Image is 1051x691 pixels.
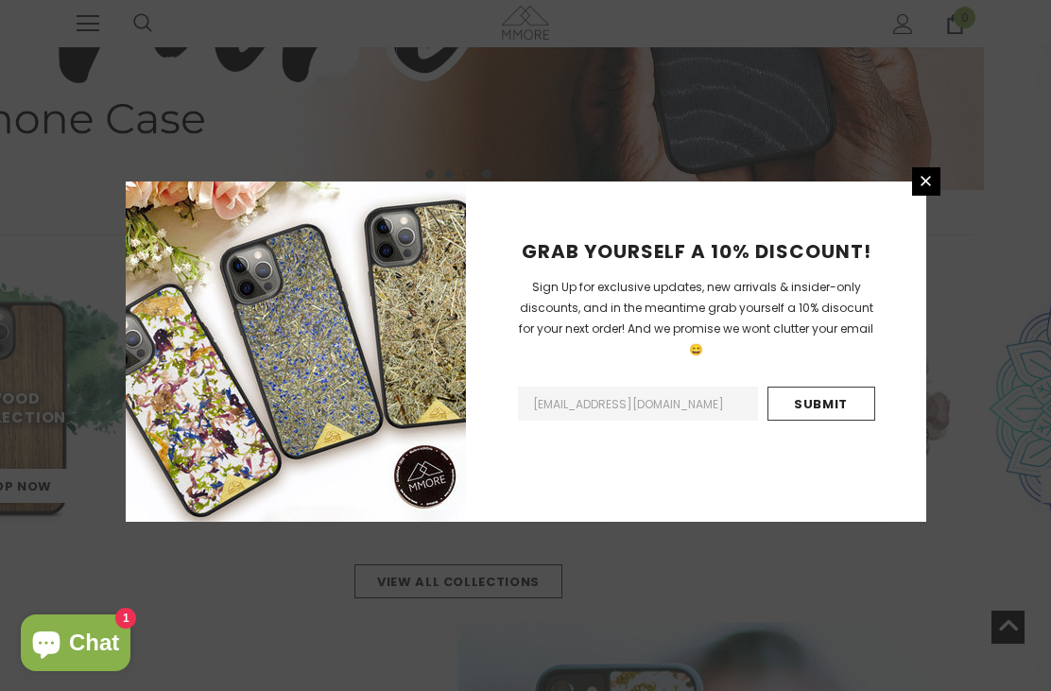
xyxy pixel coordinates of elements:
[15,614,136,676] inbox-online-store-chat: Shopify online store chat
[519,279,873,357] span: Sign Up for exclusive updates, new arrivals & insider-only discounts, and in the meantime grab yo...
[522,238,871,265] span: GRAB YOURSELF A 10% DISCOUNT!
[912,167,940,196] a: Close
[518,387,758,421] input: Email Address
[767,387,875,421] input: Submit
